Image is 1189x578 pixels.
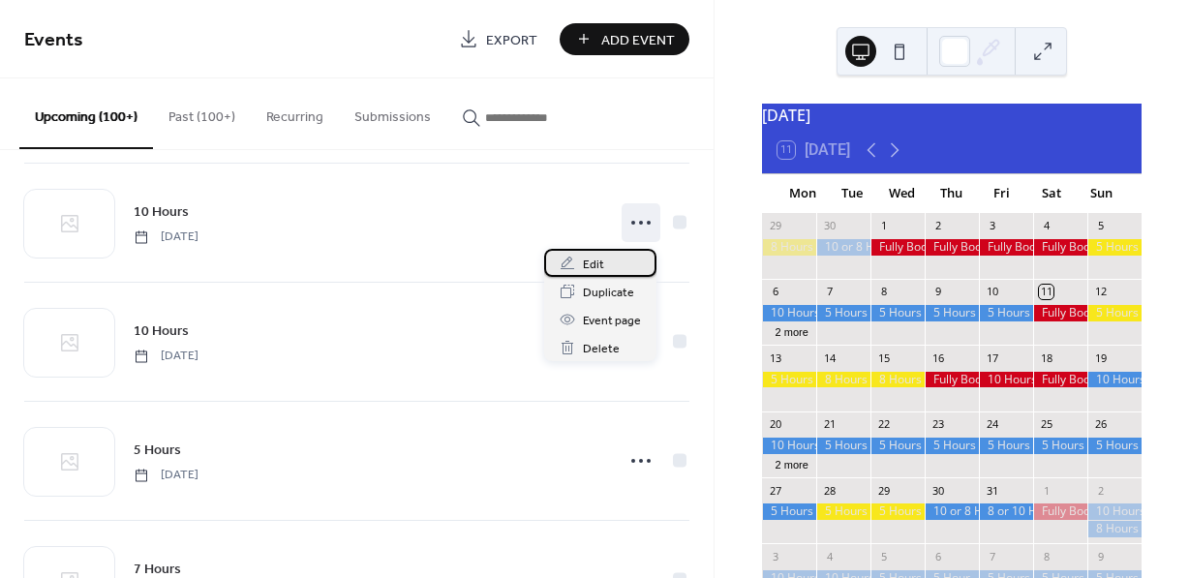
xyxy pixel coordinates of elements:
[19,78,153,149] button: Upcoming (100+)
[24,21,83,59] span: Events
[1087,372,1142,388] div: 10 Hours
[444,23,552,55] a: Export
[979,503,1033,520] div: 8 or 10 Hours
[762,372,816,388] div: 5 Hours
[822,549,837,563] div: 4
[876,549,891,563] div: 5
[134,228,198,246] span: [DATE]
[985,483,999,498] div: 31
[768,417,782,432] div: 20
[816,372,870,388] div: 8 Hours
[1093,285,1108,299] div: 12
[927,174,976,213] div: Thu
[1087,521,1142,537] div: 8 Hours
[560,23,689,55] button: Add Event
[1087,438,1142,454] div: 5 Hours
[768,322,816,339] button: 2 more
[1039,219,1053,233] div: 4
[1033,239,1087,256] div: Fully Booked
[583,255,604,275] span: Edit
[876,285,891,299] div: 8
[583,283,634,303] span: Duplicate
[870,503,925,520] div: 5 Hours
[870,372,925,388] div: 8 Hours
[822,417,837,432] div: 21
[985,549,999,563] div: 7
[876,483,891,498] div: 29
[816,438,870,454] div: 5 Hours
[583,311,641,331] span: Event page
[870,305,925,321] div: 5 Hours
[930,350,945,365] div: 16
[1033,438,1087,454] div: 5 Hours
[601,30,675,50] span: Add Event
[134,348,198,365] span: [DATE]
[768,549,782,563] div: 3
[768,219,782,233] div: 29
[979,372,1033,388] div: 10 Hours
[762,239,816,256] div: 8 Hours
[1039,350,1053,365] div: 18
[134,467,198,484] span: [DATE]
[822,483,837,498] div: 28
[134,202,189,223] span: 10 Hours
[486,30,537,50] span: Export
[153,78,251,147] button: Past (100+)
[925,438,979,454] div: 5 Hours
[870,438,925,454] div: 5 Hours
[930,483,945,498] div: 30
[870,239,925,256] div: Fully Booked
[877,174,927,213] div: Wed
[762,305,816,321] div: 10 Hours
[134,439,181,461] a: 5 Hours
[1087,239,1142,256] div: 5 Hours
[1093,219,1108,233] div: 5
[1033,503,1087,520] div: Fully Booked
[977,174,1026,213] div: Fri
[827,174,876,213] div: Tue
[777,174,827,213] div: Mon
[339,78,446,147] button: Submissions
[768,350,782,365] div: 13
[1093,417,1108,432] div: 26
[816,239,870,256] div: 10 or 8 Hours
[134,441,181,461] span: 5 Hours
[1087,503,1142,520] div: 10 Hours
[822,350,837,365] div: 14
[979,438,1033,454] div: 5 Hours
[979,239,1033,256] div: Fully Booked
[251,78,339,147] button: Recurring
[134,319,189,342] a: 10 Hours
[930,417,945,432] div: 23
[1039,549,1053,563] div: 8
[768,285,782,299] div: 6
[925,239,979,256] div: Fully Booked
[816,305,870,321] div: 5 Hours
[134,321,189,342] span: 10 Hours
[985,219,999,233] div: 3
[1033,372,1087,388] div: Fully Booked
[985,350,999,365] div: 17
[1033,305,1087,321] div: Fully Booked
[762,104,1142,127] div: [DATE]
[1039,483,1053,498] div: 1
[1087,305,1142,321] div: 5 Hours
[822,219,837,233] div: 30
[979,305,1033,321] div: 5 Hours
[1077,174,1126,213] div: Sun
[583,339,620,359] span: Delete
[1039,417,1053,432] div: 25
[985,417,999,432] div: 24
[925,372,979,388] div: Fully Booked
[876,417,891,432] div: 22
[876,350,891,365] div: 15
[822,285,837,299] div: 7
[1026,174,1076,213] div: Sat
[876,219,891,233] div: 1
[762,438,816,454] div: 10 Hours
[930,549,945,563] div: 6
[768,483,782,498] div: 27
[930,285,945,299] div: 9
[925,305,979,321] div: 5 Hours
